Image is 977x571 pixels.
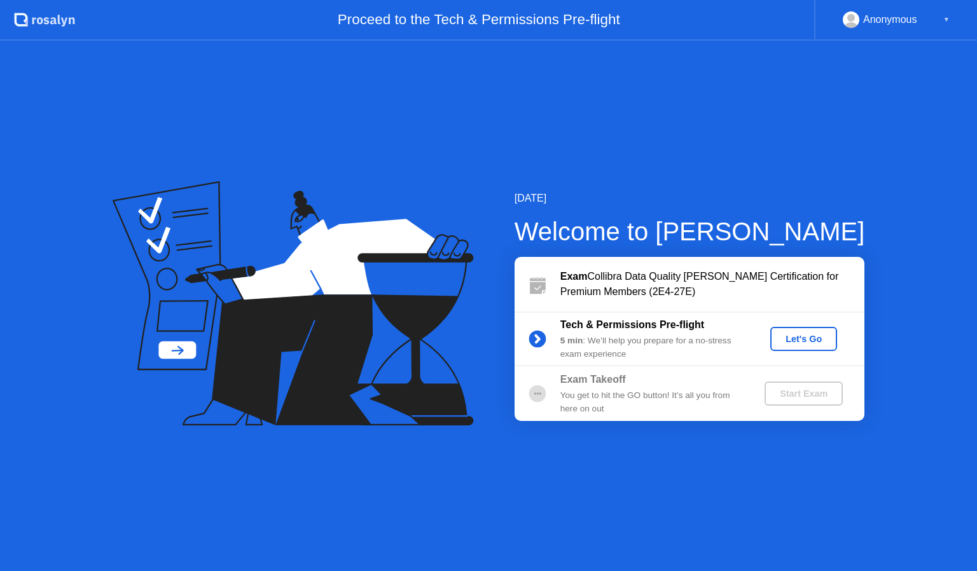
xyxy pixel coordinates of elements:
button: Let's Go [770,327,837,351]
button: Start Exam [765,382,843,406]
div: Welcome to [PERSON_NAME] [515,212,865,251]
div: ▼ [943,11,950,28]
b: Tech & Permissions Pre-flight [560,319,704,330]
div: Start Exam [770,389,838,399]
div: : We’ll help you prepare for a no-stress exam experience [560,334,744,361]
b: 5 min [560,336,583,345]
div: You get to hit the GO button! It’s all you from here on out [560,389,744,415]
div: Collibra Data Quality [PERSON_NAME] Certification for Premium Members (2E4-27E) [560,269,864,299]
div: Let's Go [775,334,832,344]
b: Exam Takeoff [560,374,626,385]
div: [DATE] [515,191,865,206]
b: Exam [560,271,588,282]
div: Anonymous [863,11,917,28]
